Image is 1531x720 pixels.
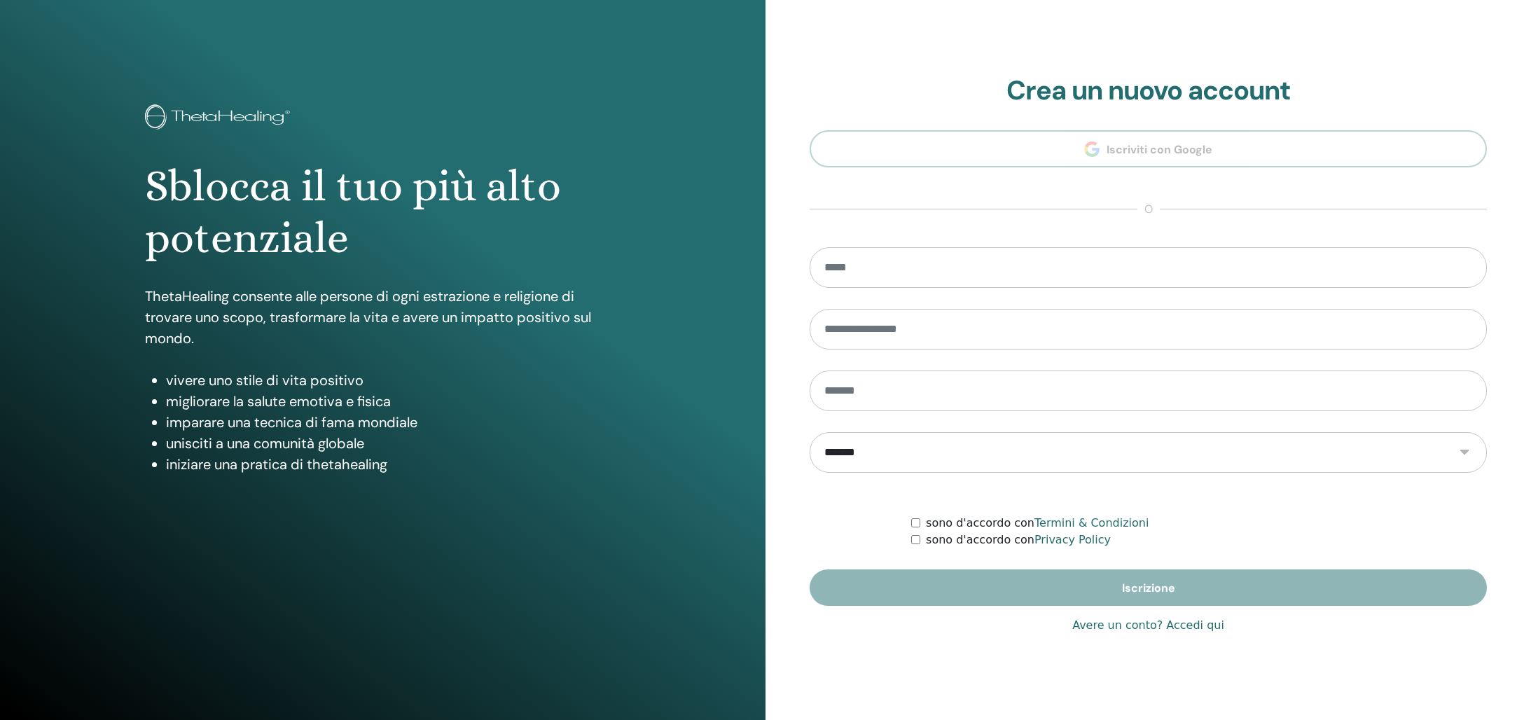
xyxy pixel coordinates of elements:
[145,286,621,349] p: ThetaHealing consente alle persone di ogni estrazione e religione di trovare uno scopo, trasforma...
[166,370,621,391] li: vivere uno stile di vita positivo
[1034,533,1111,546] a: Privacy Policy
[1072,617,1224,634] a: Avere un conto? Accedi qui
[145,160,621,265] h1: Sblocca il tuo più alto potenziale
[166,412,621,433] li: imparare una tecnica di fama mondiale
[1034,516,1149,529] a: Termini & Condizioni
[810,75,1487,107] h2: Crea un nuovo account
[166,391,621,412] li: migliorare la salute emotiva e fisica
[166,433,621,454] li: unisciti a una comunità globale
[926,532,1111,548] label: sono d'accordo con
[1137,201,1160,218] span: o
[166,454,621,475] li: iniziare una pratica di thetahealing
[926,515,1149,532] label: sono d'accordo con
